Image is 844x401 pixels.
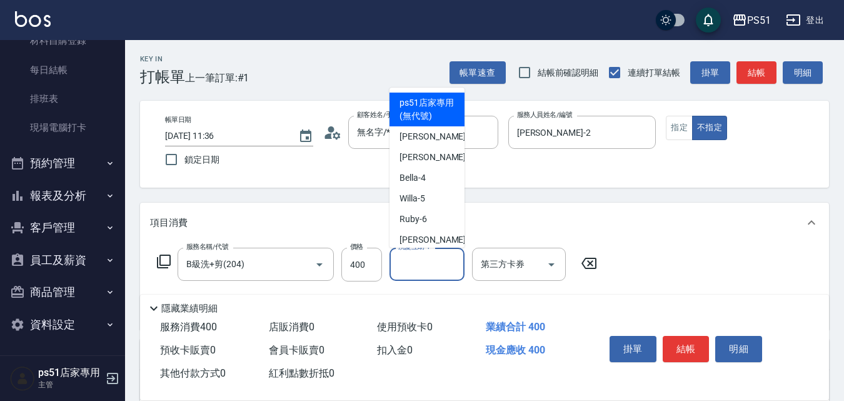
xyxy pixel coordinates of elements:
button: 報表及分析 [5,180,120,212]
span: Willa -5 [399,192,425,205]
button: 資料設定 [5,308,120,341]
span: [PERSON_NAME] -7 [399,233,473,246]
label: 服務名稱/代號 [186,242,228,251]
button: 結帳 [736,61,776,84]
a: 排班表 [5,84,120,113]
button: save [696,8,721,33]
h3: 打帳單 [140,68,185,86]
button: Open [541,255,561,275]
button: 客戶管理 [5,211,120,244]
span: 結帳前確認明細 [538,66,599,79]
h5: ps51店家專用 [38,367,102,379]
button: 明細 [783,61,823,84]
span: ps51店家專用 (無代號) [399,96,455,123]
button: 指定 [666,116,693,140]
label: 顧客姓名/手機號碼/編號 [357,110,428,119]
span: Ruby -6 [399,213,427,226]
span: 其他付款方式 0 [160,367,226,379]
img: Logo [15,11,51,27]
label: 價格 [350,242,363,251]
span: 連續打單結帳 [628,66,680,79]
button: 帳單速查 [450,61,506,84]
span: 上一筆訂單:#1 [185,70,249,86]
span: [PERSON_NAME] -2 [399,130,473,143]
label: 帳單日期 [165,115,191,124]
a: 每日結帳 [5,56,120,84]
button: 員工及薪資 [5,244,120,277]
a: 材料自購登錄 [5,26,120,55]
button: 預約管理 [5,147,120,180]
span: 鎖定日期 [184,153,219,166]
span: 服務消費 400 [160,321,217,333]
span: [PERSON_NAME] -2 [399,151,473,164]
span: 店販消費 0 [269,321,314,333]
span: 會員卡販賣 0 [269,344,324,356]
p: 項目消費 [150,216,188,230]
span: 現金應收 400 [486,344,545,356]
span: 業績合計 400 [486,321,545,333]
button: Choose date, selected date is 2025-09-06 [291,121,321,151]
p: 主管 [38,379,102,390]
a: 現場電腦打卡 [5,113,120,142]
span: 紅利點數折抵 0 [269,367,334,379]
button: 結帳 [663,336,710,362]
button: 掛單 [690,61,730,84]
button: 不指定 [692,116,727,140]
span: 扣入金 0 [377,344,413,356]
label: 服務人員姓名/編號 [517,110,572,119]
button: 商品管理 [5,276,120,308]
img: Person [10,366,35,391]
button: 登出 [781,9,829,32]
button: 明細 [715,336,762,362]
div: 項目消費 [140,203,829,243]
div: PS51 [747,13,771,28]
button: 掛單 [610,336,656,362]
p: 隱藏業績明細 [161,302,218,315]
span: 使用預收卡 0 [377,321,433,333]
span: 預收卡販賣 0 [160,344,216,356]
input: YYYY/MM/DD hh:mm [165,126,286,146]
h2: Key In [140,55,185,63]
button: PS51 [727,8,776,33]
button: Open [309,255,329,275]
span: Bella -4 [399,171,426,185]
